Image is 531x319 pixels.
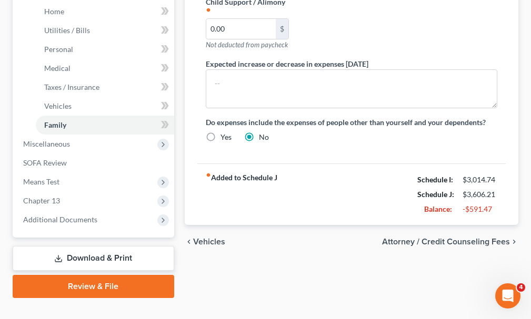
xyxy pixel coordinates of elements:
[36,97,174,116] a: Vehicles
[44,26,90,35] span: Utilities / Bills
[206,58,368,69] label: Expected increase or decrease in expenses [DATE]
[510,238,518,246] i: chevron_right
[382,238,510,246] span: Attorney / Credit Counseling Fees
[44,45,73,54] span: Personal
[36,59,174,78] a: Medical
[36,78,174,97] a: Taxes / Insurance
[185,238,225,246] button: chevron_left Vehicles
[23,215,97,224] span: Additional Documents
[44,64,71,73] span: Medical
[206,40,288,49] span: Not deducted from paycheck
[206,19,276,39] input: --
[23,139,70,148] span: Miscellaneous
[259,132,269,142] label: No
[36,40,174,59] a: Personal
[424,204,452,213] strong: Balance:
[417,190,454,199] strong: Schedule J:
[463,204,497,214] div: -$591.47
[13,275,174,298] a: Review & File
[15,153,174,172] a: SOFA Review
[44,101,72,110] span: Vehicles
[221,132,232,142] label: Yes
[44,7,64,16] span: Home
[23,177,59,186] span: Means Test
[23,196,60,205] span: Chapter 13
[206,117,497,128] label: Do expenses include the expenses of people other than yourself and your dependents?
[517,283,525,292] span: 4
[44,120,66,129] span: Family
[206,7,211,13] i: fiber_manual_record
[185,238,193,246] i: chevron_left
[382,238,518,246] button: Attorney / Credit Counseling Fees chevron_right
[463,189,497,200] div: $3,606.21
[206,172,277,217] strong: Added to Schedule J
[13,246,174,271] a: Download & Print
[23,158,67,167] span: SOFA Review
[276,19,288,39] div: $
[44,83,99,91] span: Taxes / Insurance
[36,116,174,135] a: Family
[36,2,174,21] a: Home
[193,238,225,246] span: Vehicles
[495,283,520,308] iframe: Intercom live chat
[206,172,211,178] i: fiber_manual_record
[463,174,497,185] div: $3,014.74
[417,175,453,184] strong: Schedule I:
[36,21,174,40] a: Utilities / Bills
